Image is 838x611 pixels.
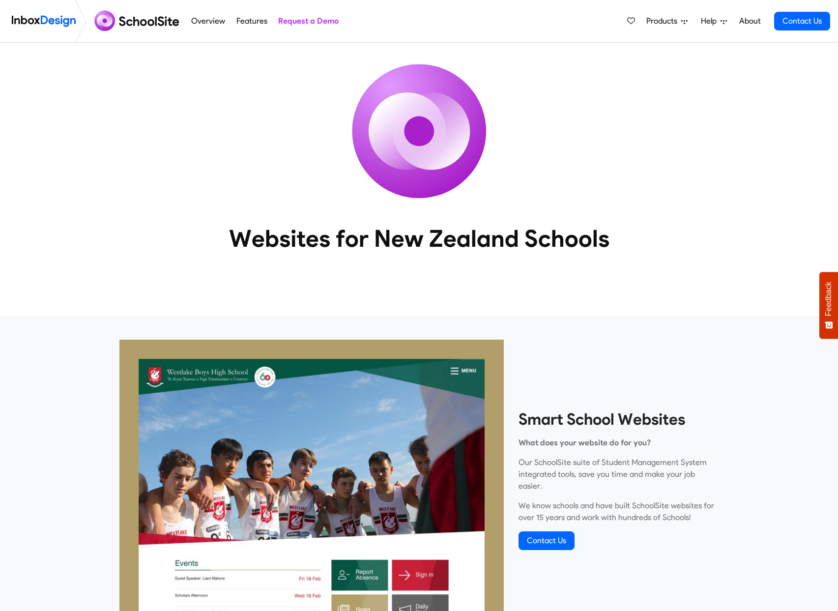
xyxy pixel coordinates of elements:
a: Contact Us [519,531,575,550]
a: Request a Demo [275,11,341,31]
p: We know schools and have built SchoolSite websites for over 15 years and work with hundreds of Sc... [519,500,719,524]
a: Contact Us [774,12,830,30]
a: Overview [189,11,228,31]
span: Help [701,15,721,27]
p: Our SchoolSite suite of Student Management System integrated tools, save you time and make your j... [519,457,719,492]
img: icon_schoolsite.svg [331,43,508,220]
button: Feedback - Show survey [819,272,838,339]
heading: Smart School Websites [519,409,719,429]
a: Features [233,11,270,31]
span: Feedback [824,282,833,316]
img: schoolsite logo [90,9,186,33]
a: Products [642,11,692,31]
span: Products [646,15,681,27]
a: Help [697,11,731,31]
a: About [736,11,763,31]
strong: What does your website do for you? [519,438,651,447]
heading: Websites for New Zealand Schools [186,224,653,253]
